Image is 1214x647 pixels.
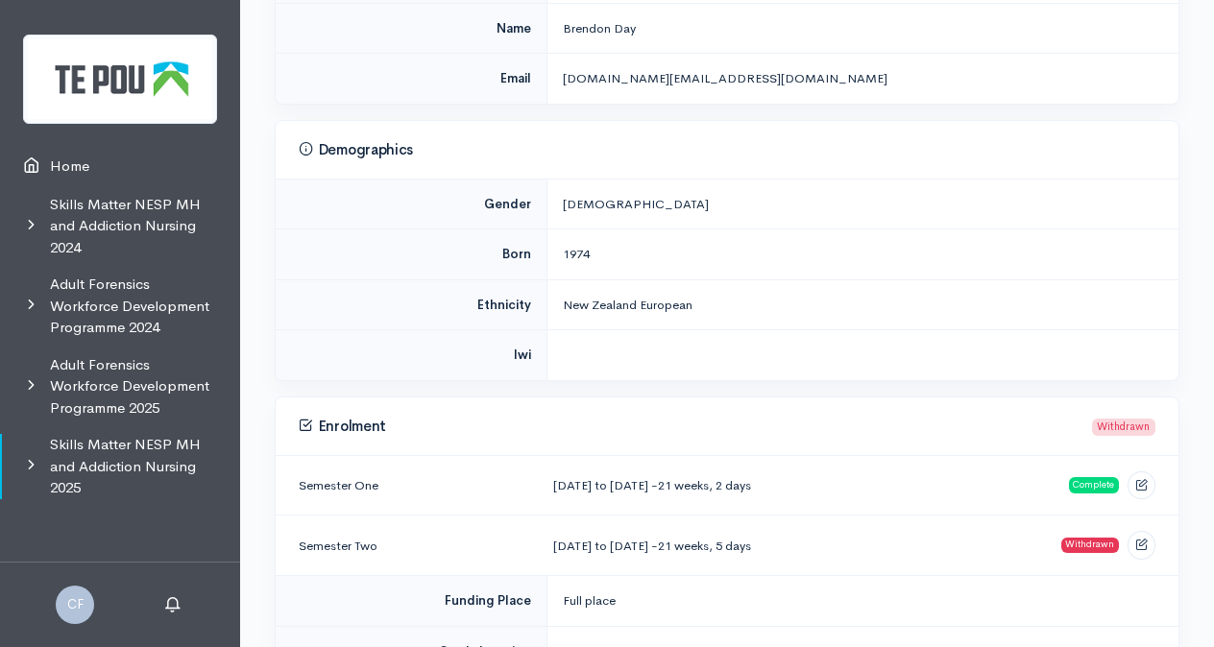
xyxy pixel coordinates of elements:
[546,229,1178,280] td: 1974
[1061,538,1120,553] div: Withdrawn
[563,591,1156,611] div: Full place
[56,586,94,624] span: CF
[276,279,546,330] td: Ethnicity
[658,538,751,554] small: 21 weeks, 5 days
[1092,419,1155,437] span: Withdrawn
[276,515,538,575] td: Semester Two
[563,296,1156,315] div: New Zealand European
[299,141,1155,158] h4: Demographics
[276,179,546,229] td: Gender
[299,418,1092,435] h4: Enrolment
[546,54,1178,104] td: [DOMAIN_NAME][EMAIL_ADDRESS][DOMAIN_NAME]
[56,594,94,612] a: CF
[23,35,217,124] img: Te Pou
[546,179,1178,229] td: [DEMOGRAPHIC_DATA]
[276,3,546,54] td: Name
[276,229,546,280] td: Born
[276,455,538,515] td: Semester One
[276,54,546,104] td: Email
[538,515,1045,575] td: [DATE] to [DATE] -
[276,330,546,380] td: Iwi
[563,19,1156,38] div: Brendon Day
[538,455,1045,515] td: [DATE] to [DATE] -
[1069,477,1120,492] div: Complete
[658,477,751,493] small: 21 weeks, 2 days
[276,576,546,627] td: Funding Place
